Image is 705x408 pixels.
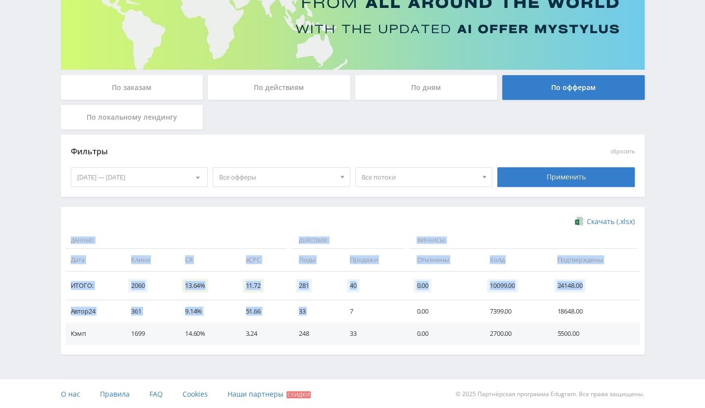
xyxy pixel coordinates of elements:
[243,279,264,292] span: 11.72
[340,249,407,271] td: Продажи
[480,300,547,322] td: 7399.00
[547,249,639,271] td: Подтверждены
[497,167,635,187] div: Применить
[219,168,335,186] span: Все офферы
[611,148,635,155] button: сбросить
[61,75,203,100] div: По заказам
[236,249,289,271] td: eCPC
[71,168,208,186] div: [DATE] — [DATE]
[289,322,340,345] td: 248
[66,300,122,322] td: Автор24
[66,232,286,249] span: Данные:
[414,279,431,292] span: 0.00
[71,144,493,159] div: Фильтры
[355,75,498,100] div: По дням
[547,300,639,322] td: 18648.00
[347,279,360,292] span: 40
[480,322,547,345] td: 2700.00
[128,279,147,292] span: 2060
[587,218,635,226] span: Скачать (.xlsx)
[289,300,340,322] td: 33
[502,75,645,100] div: По офферам
[407,300,480,322] td: 0.00
[286,391,311,398] span: Скидки
[121,249,175,271] td: Клики
[66,249,122,271] td: Дата
[407,322,480,345] td: 0.00
[296,279,312,292] span: 281
[340,322,407,345] td: 33
[228,389,283,399] span: Наши партнеры
[208,75,350,100] div: По действиям
[121,300,175,322] td: 361
[575,216,583,226] img: xlsx
[183,389,208,399] span: Cookies
[291,232,404,249] span: Действия:
[547,322,639,345] td: 5500.00
[66,272,122,300] td: Итого:
[289,249,340,271] td: Лиды
[487,279,518,292] span: 10099.00
[121,322,175,345] td: 1699
[182,279,208,292] span: 13.64%
[407,249,480,271] td: Отменены
[236,300,289,322] td: 51.66
[409,232,637,249] span: Финансы:
[149,389,163,399] span: FAQ
[554,279,585,292] span: 24148.00
[61,389,80,399] span: О нас
[100,389,130,399] span: Правила
[175,322,236,345] td: 14.60%
[175,300,236,322] td: 9.14%
[66,322,122,345] td: Кэмп
[175,249,236,271] td: CR
[362,168,477,186] span: Все потоки
[340,300,407,322] td: 7
[575,217,634,227] a: Скачать (.xlsx)
[61,105,203,130] div: По локальному лендингу
[236,322,289,345] td: 3.24
[480,249,547,271] td: Холд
